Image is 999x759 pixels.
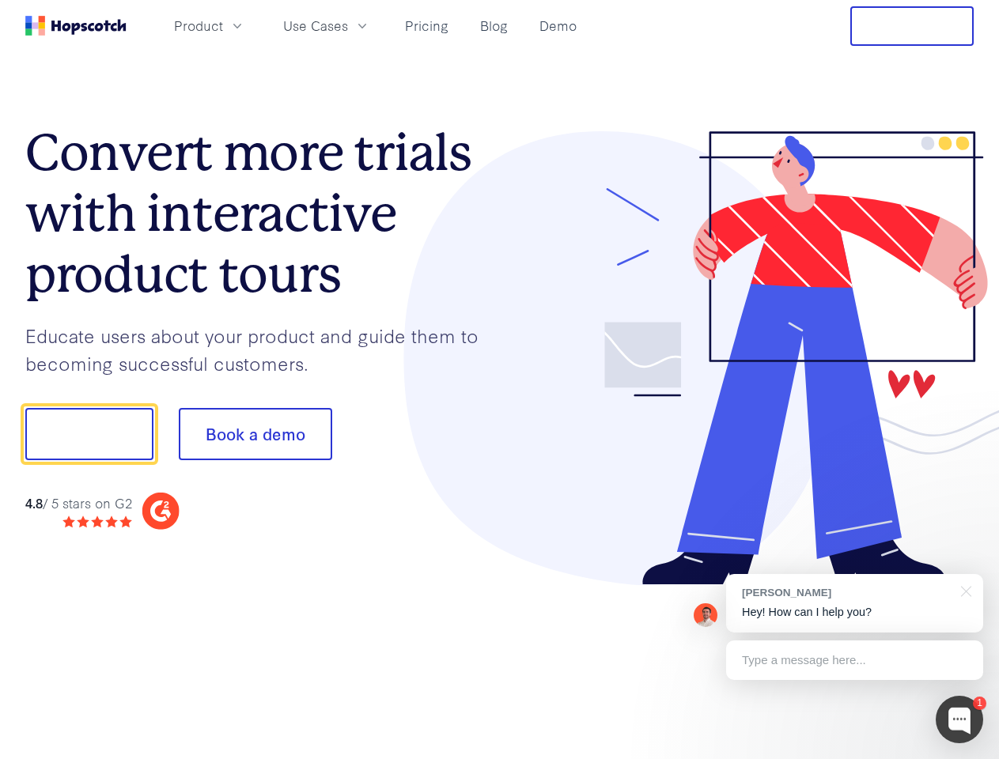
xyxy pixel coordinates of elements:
h1: Convert more trials with interactive product tours [25,123,500,304]
span: Product [174,16,223,36]
p: Hey! How can I help you? [742,604,967,621]
img: Mark Spera [694,603,717,627]
p: Educate users about your product and guide them to becoming successful customers. [25,322,500,376]
a: Demo [533,13,583,39]
button: Book a demo [179,408,332,460]
a: Home [25,16,127,36]
span: Use Cases [283,16,348,36]
div: [PERSON_NAME] [742,585,952,600]
a: Blog [474,13,514,39]
button: Product [165,13,255,39]
button: Use Cases [274,13,380,39]
button: Show me! [25,408,153,460]
button: Free Trial [850,6,974,46]
div: Type a message here... [726,640,983,680]
div: / 5 stars on G2 [25,493,132,513]
a: Pricing [399,13,455,39]
div: 1 [973,697,986,710]
strong: 4.8 [25,493,43,512]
